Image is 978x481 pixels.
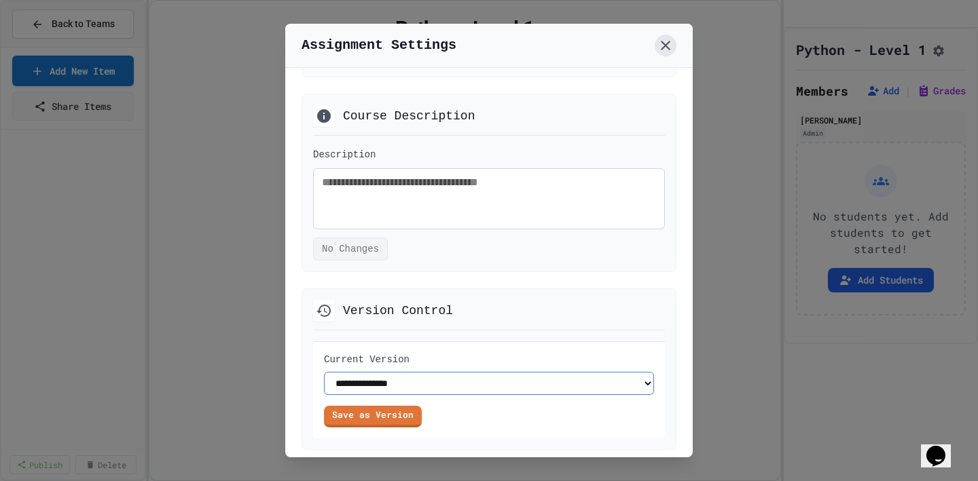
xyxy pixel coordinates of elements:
[324,353,654,366] label: Current Version
[313,149,376,160] label: Description
[343,107,475,126] h2: Course Description
[343,301,453,320] h2: Version Control
[324,406,422,427] a: Save as Version
[921,427,964,467] iframe: chat widget
[302,36,456,55] h1: Assignment Settings
[313,237,388,261] button: No Changes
